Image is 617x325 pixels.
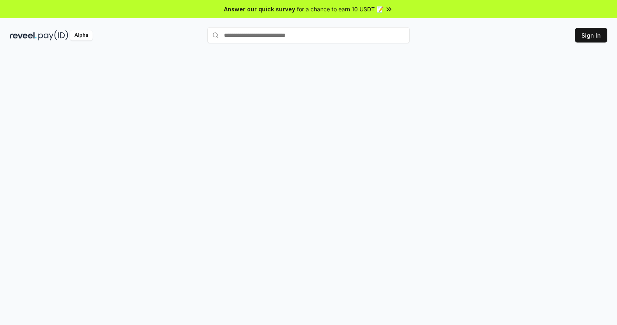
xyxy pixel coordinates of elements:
span: for a chance to earn 10 USDT 📝 [297,5,383,13]
img: reveel_dark [10,30,37,40]
button: Sign In [575,28,607,42]
img: pay_id [38,30,68,40]
span: Answer our quick survey [224,5,295,13]
div: Alpha [70,30,93,40]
